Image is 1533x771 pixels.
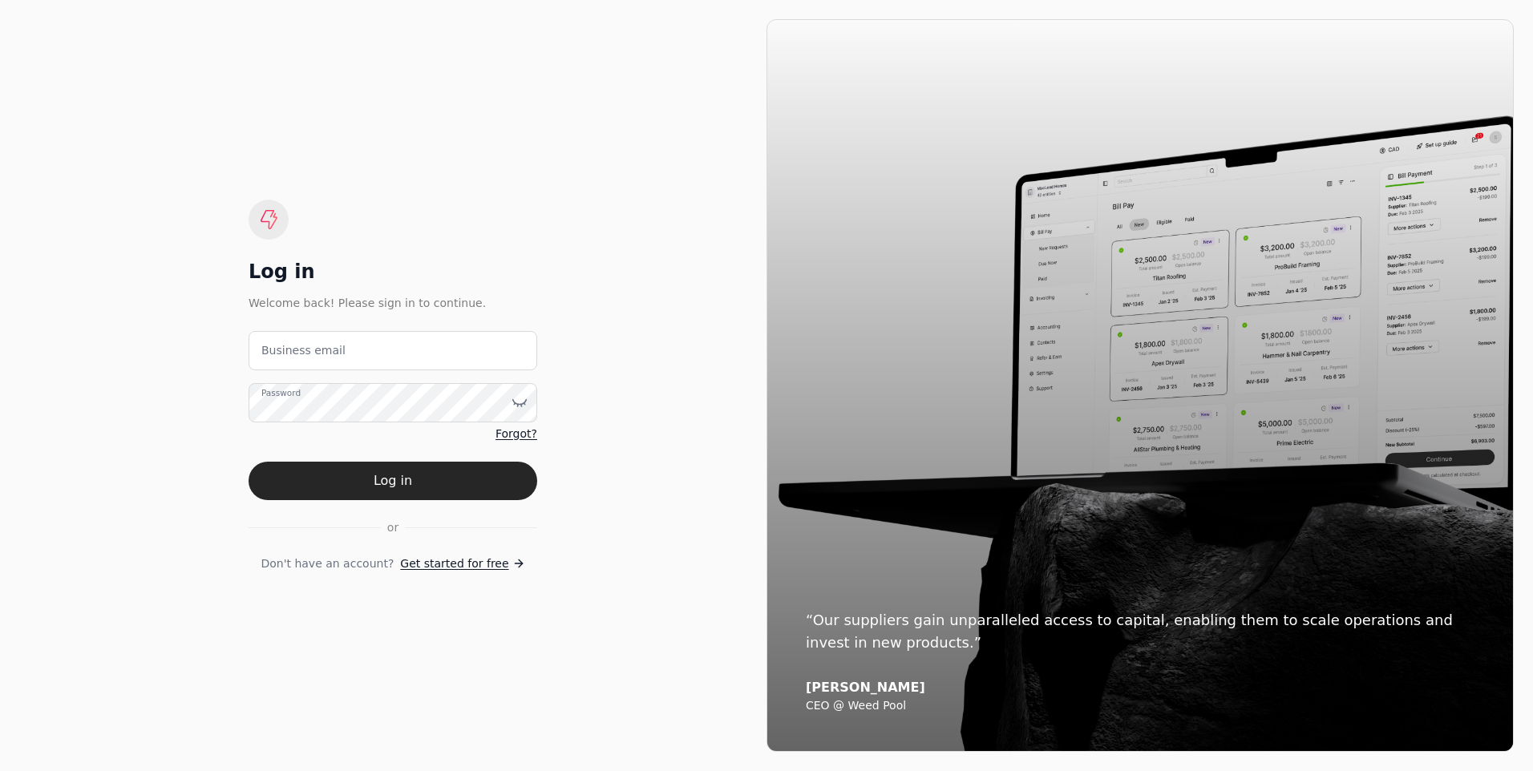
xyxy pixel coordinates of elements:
[495,426,537,442] a: Forgot?
[806,680,1474,696] div: [PERSON_NAME]
[249,259,537,285] div: Log in
[806,699,1474,713] div: CEO @ Weed Pool
[806,609,1474,654] div: “Our suppliers gain unparalleled access to capital, enabling them to scale operations and invest ...
[249,462,537,500] button: Log in
[249,294,537,312] div: Welcome back! Please sign in to continue.
[261,555,394,572] span: Don't have an account?
[400,555,524,572] a: Get started for free
[261,386,301,399] label: Password
[387,519,398,536] span: or
[400,555,508,572] span: Get started for free
[261,342,346,359] label: Business email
